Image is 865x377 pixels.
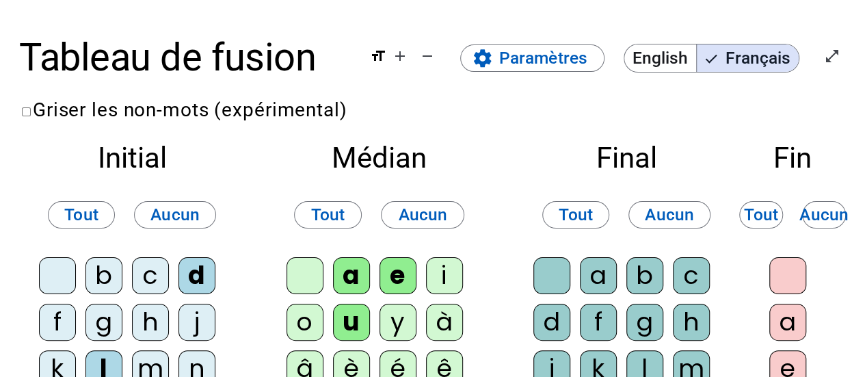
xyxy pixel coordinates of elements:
[533,304,570,341] div: d
[134,201,216,229] button: Aucun
[626,304,663,341] div: g
[178,304,215,341] div: j
[542,201,609,229] button: Tout
[381,201,464,229] button: Aucun
[624,44,799,73] mat-button-toggle-group: Language selection
[628,201,710,229] button: Aucun
[580,304,617,341] div: f
[132,304,169,341] div: h
[799,200,849,229] span: Aucun
[819,42,846,70] button: Entrer en plein écran
[39,304,76,341] div: f
[802,201,846,229] button: Aucun
[673,304,710,341] div: h
[333,257,370,294] div: a
[85,257,122,294] div: b
[380,304,416,341] div: y
[697,44,799,72] span: Français
[150,200,200,229] span: Aucun
[380,257,416,294] div: e
[626,257,663,294] div: b
[533,144,720,172] h2: Final
[498,44,587,73] span: Paramètres
[311,200,345,229] span: Tout
[132,257,169,294] div: c
[38,144,226,172] h2: Initial
[392,48,408,64] mat-icon: add
[178,257,215,294] div: d
[370,48,386,64] mat-icon: format_size
[758,144,827,172] h2: Fin
[85,304,122,341] div: g
[19,99,347,121] label: Griser les non-mots (expérimental)
[294,201,362,229] button: Tout
[419,48,436,64] mat-icon: remove
[744,200,778,229] span: Tout
[333,304,370,341] div: u
[645,200,694,229] span: Aucun
[580,257,617,294] div: a
[64,200,98,229] span: Tout
[386,42,414,70] button: Augmenter la taille de la police
[19,19,351,96] h1: Tableau de fusion
[414,42,441,70] button: Diminuer la taille de la police
[287,304,323,341] div: o
[472,48,494,70] mat-icon: settings
[426,304,463,341] div: à
[824,48,840,64] mat-icon: open_in_full
[264,144,494,172] h2: Médian
[673,257,710,294] div: c
[398,200,447,229] span: Aucun
[460,44,604,72] button: Paramètres
[739,201,783,229] button: Tout
[624,44,696,72] span: English
[22,107,31,116] input: Griser les non-mots (expérimental)
[559,200,593,229] span: Tout
[48,201,115,229] button: Tout
[426,257,463,294] div: i
[769,304,806,341] div: a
